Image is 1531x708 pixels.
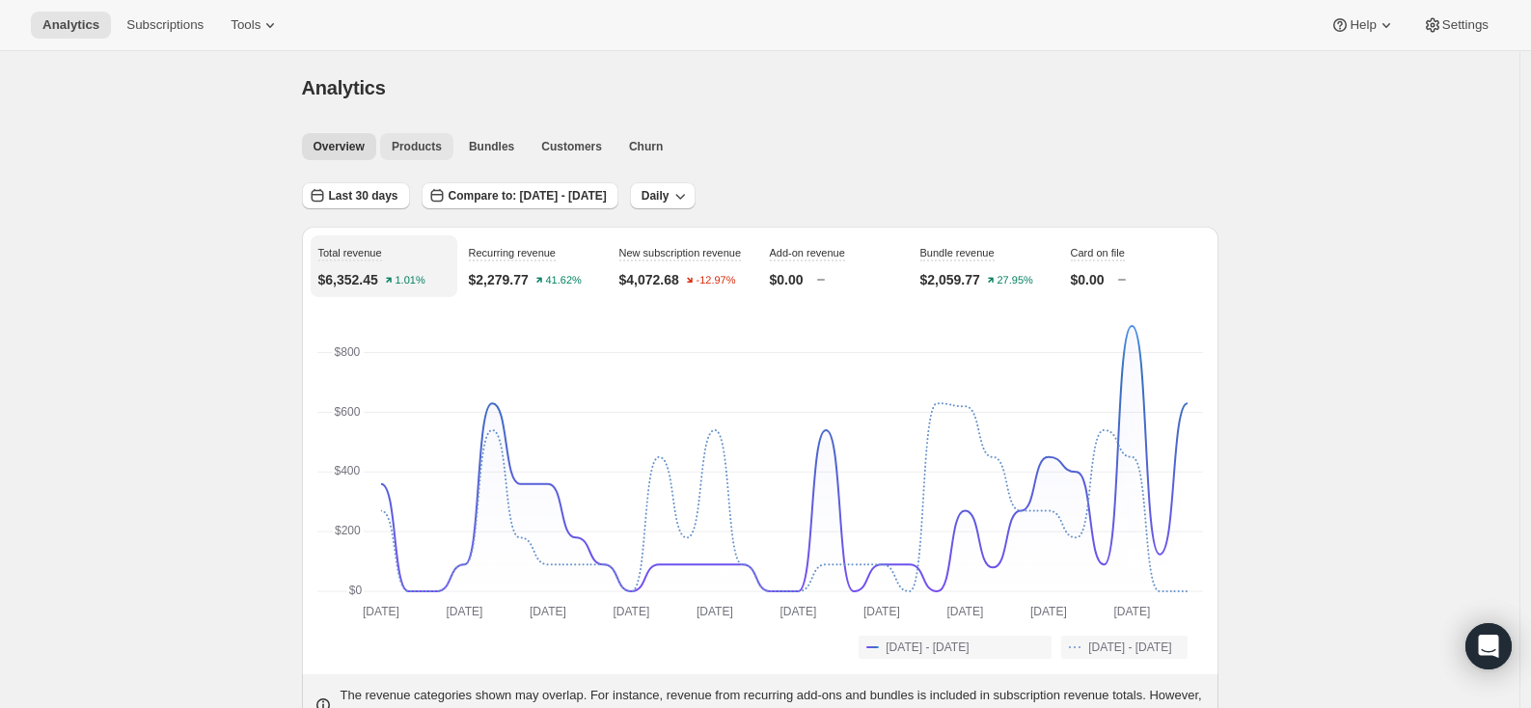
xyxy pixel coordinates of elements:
text: [DATE] [363,605,399,618]
p: $2,059.77 [920,270,980,289]
span: Subscriptions [126,17,204,33]
button: Compare to: [DATE] - [DATE] [422,182,618,209]
text: [DATE] [613,605,649,618]
text: [DATE] [779,605,816,618]
span: Churn [629,139,663,154]
text: $400 [334,464,360,477]
text: $600 [334,405,360,419]
text: [DATE] [530,605,566,618]
button: Last 30 days [302,182,410,209]
text: [DATE] [946,605,983,618]
button: Daily [630,182,697,209]
button: Tools [219,12,291,39]
p: $0.00 [770,270,804,289]
text: $0 [348,584,362,597]
span: Settings [1442,17,1489,33]
button: [DATE] - [DATE] [859,636,1052,659]
text: 1.01% [395,275,424,286]
span: Recurring revenue [469,247,557,259]
span: Tools [231,17,260,33]
p: $4,072.68 [619,270,679,289]
button: [DATE] - [DATE] [1061,636,1187,659]
text: 27.95% [997,275,1033,286]
text: [DATE] [1029,605,1066,618]
span: Card on file [1071,247,1125,259]
span: Customers [541,139,602,154]
p: $2,279.77 [469,270,529,289]
text: -12.97% [696,275,735,286]
span: New subscription revenue [619,247,742,259]
button: Help [1319,12,1407,39]
button: Settings [1411,12,1500,39]
span: Analytics [302,77,386,98]
span: Analytics [42,17,99,33]
p: $0.00 [1071,270,1105,289]
p: $6,352.45 [318,270,378,289]
text: 41.62% [545,275,582,286]
span: Bundle revenue [920,247,995,259]
text: [DATE] [862,605,899,618]
span: Add-on revenue [770,247,845,259]
span: Daily [642,188,670,204]
button: Analytics [31,12,111,39]
button: Subscriptions [115,12,215,39]
span: Products [392,139,442,154]
span: Bundles [469,139,514,154]
span: Total revenue [318,247,382,259]
span: Last 30 days [329,188,398,204]
span: Help [1350,17,1376,33]
text: $800 [334,345,360,359]
div: Open Intercom Messenger [1465,623,1512,669]
span: Compare to: [DATE] - [DATE] [449,188,607,204]
text: [DATE] [696,605,732,618]
text: $200 [335,524,361,537]
span: [DATE] - [DATE] [886,640,969,655]
text: [DATE] [446,605,482,618]
span: [DATE] - [DATE] [1088,640,1171,655]
text: [DATE] [1113,605,1150,618]
span: Overview [314,139,365,154]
